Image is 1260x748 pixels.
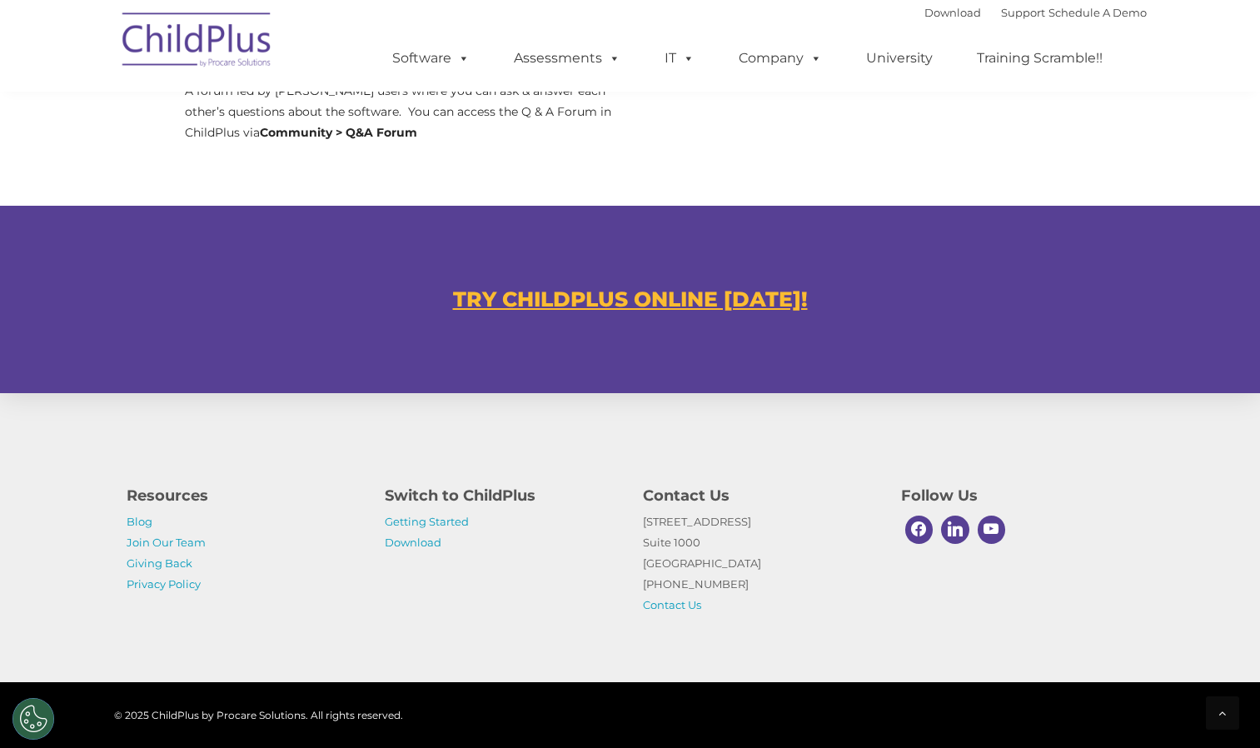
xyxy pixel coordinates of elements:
[12,698,54,740] button: Cookies Settings
[924,6,981,19] a: Download
[960,42,1119,75] a: Training Scramble!!
[849,42,949,75] a: University
[937,511,974,548] a: Linkedin
[901,484,1134,507] h4: Follow Us
[648,42,711,75] a: IT
[1177,668,1260,748] iframe: Chat Widget
[974,511,1010,548] a: Youtube
[385,484,618,507] h4: Switch to ChildPlus
[722,42,839,75] a: Company
[127,536,206,549] a: Join Our Team
[185,81,618,143] p: A forum led by [PERSON_NAME] users where you can ask & answer each other’s questions about the so...
[643,598,701,611] a: Contact Us
[127,556,192,570] a: Giving Back
[127,484,360,507] h4: Resources
[127,577,201,591] a: Privacy Policy
[453,287,808,312] a: TRY CHILDPLUS ONLINE [DATE]!
[924,6,1147,19] font: |
[643,511,876,616] p: [STREET_ADDRESS] Suite 1000 [GEOGRAPHIC_DATA] [PHONE_NUMBER]
[114,1,281,84] img: ChildPlus by Procare Solutions
[260,125,417,140] strong: Community > Q&A Forum
[385,515,469,528] a: Getting Started
[643,484,876,507] h4: Contact Us
[1001,6,1045,19] a: Support
[385,536,441,549] a: Download
[127,515,152,528] a: Blog
[114,709,403,721] span: © 2025 ChildPlus by Procare Solutions. All rights reserved.
[497,42,637,75] a: Assessments
[376,42,486,75] a: Software
[901,511,938,548] a: Facebook
[1048,6,1147,19] a: Schedule A Demo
